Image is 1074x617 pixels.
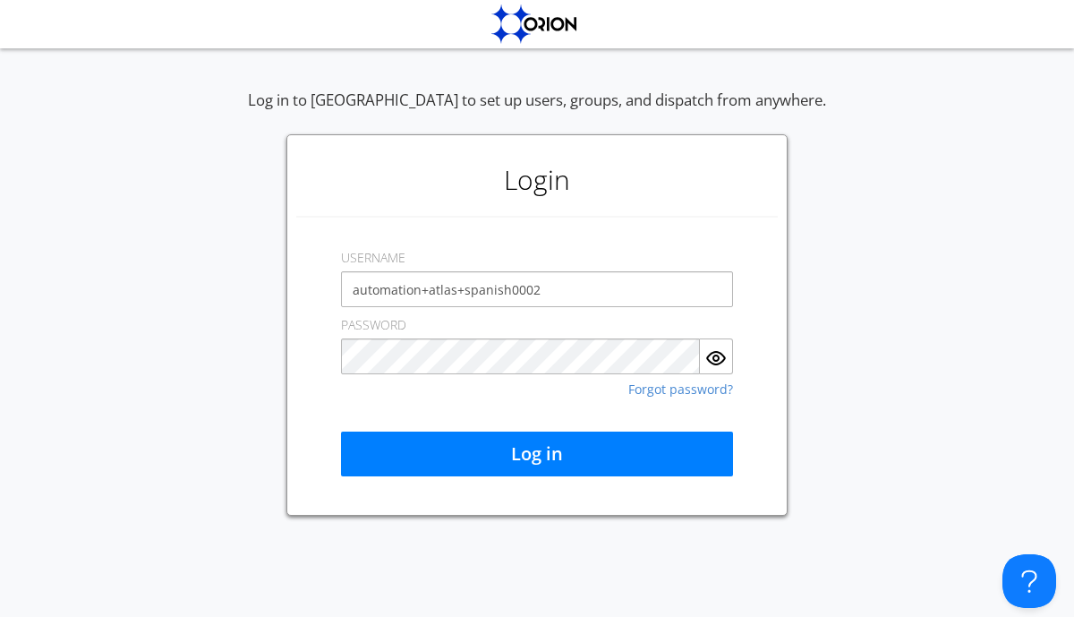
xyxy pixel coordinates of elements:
h1: Login [296,144,778,216]
button: Log in [341,432,733,476]
a: Forgot password? [628,383,733,396]
img: eye.svg [705,347,727,369]
div: Log in to [GEOGRAPHIC_DATA] to set up users, groups, and dispatch from anywhere. [248,90,826,134]
button: Show Password [700,338,733,374]
iframe: Toggle Customer Support [1002,554,1056,608]
label: PASSWORD [341,316,406,334]
input: Password [341,338,700,374]
label: USERNAME [341,249,405,267]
